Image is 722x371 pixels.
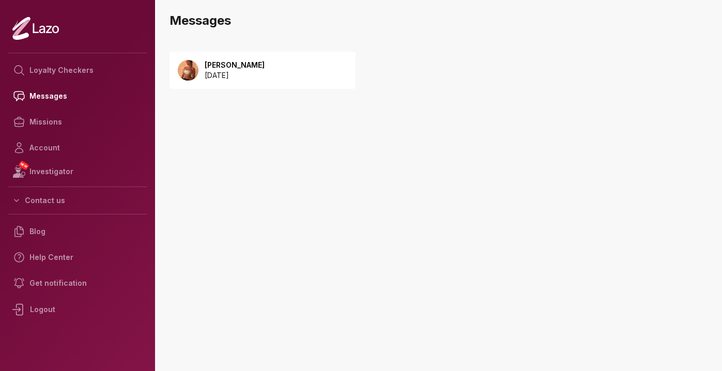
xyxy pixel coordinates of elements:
a: Account [8,135,147,161]
a: Loyalty Checkers [8,57,147,83]
a: Missions [8,109,147,135]
button: Contact us [8,191,147,210]
div: Logout [8,296,147,323]
a: Messages [8,83,147,109]
a: Blog [8,219,147,244]
a: NEWInvestigator [8,161,147,182]
h3: Messages [170,12,714,29]
p: [PERSON_NAME] [205,60,265,70]
span: NEW [18,160,29,171]
a: Help Center [8,244,147,270]
a: Get notification [8,270,147,296]
img: 5dd41377-3645-4864-a336-8eda7bc24f8f [178,60,198,81]
p: [DATE] [205,70,265,81]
